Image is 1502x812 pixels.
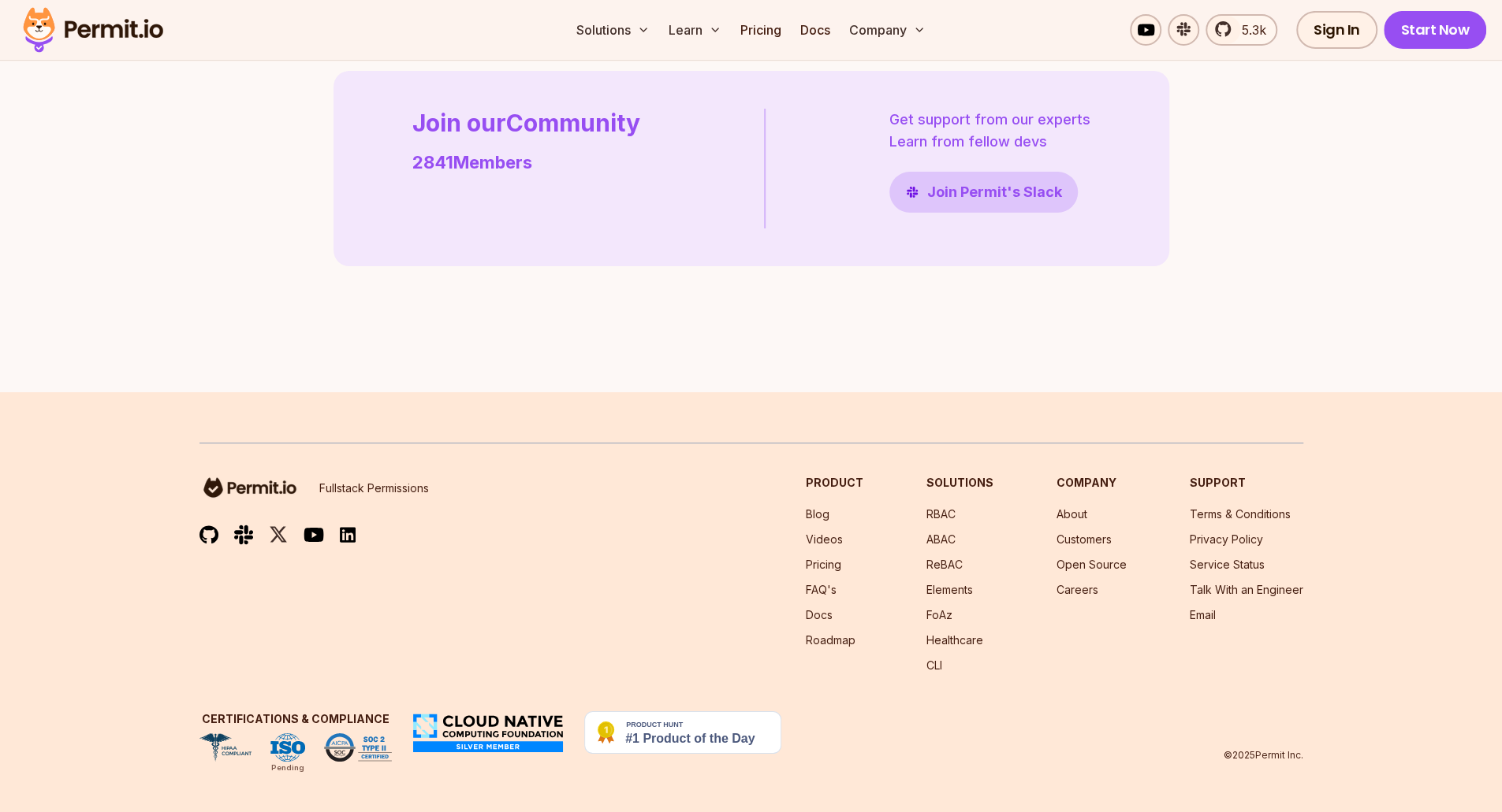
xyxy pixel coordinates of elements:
img: twitter [269,525,288,544]
a: Healthcare [926,633,983,647]
a: Terms & Conditions [1190,507,1291,521]
a: RBAC [926,507,956,521]
h3: Product [806,475,863,491]
a: Privacy Policy [1190,532,1263,546]
a: Docs [806,608,833,621]
span: 5.3k [1232,20,1266,39]
h3: Solutions [926,475,993,491]
button: Company [843,14,932,46]
a: Start Now [1384,11,1487,49]
h3: Company [1057,475,1127,491]
a: FAQ's [806,583,837,596]
a: Sign In [1296,11,1377,49]
a: 5.3k [1206,14,1277,46]
a: CLI [926,658,942,672]
h3: Support [1190,475,1303,491]
a: Email [1190,608,1216,621]
button: Solutions [570,14,656,46]
a: FoAz [926,608,952,621]
a: Roadmap [806,633,855,647]
a: Pricing [734,14,788,46]
p: Get support from our experts Learn from fellow devs [889,109,1090,153]
h2: Join our Community [412,109,640,137]
img: SOC [324,733,392,762]
img: youtube [304,525,324,543]
a: Service Status [1190,558,1265,571]
a: Blog [806,507,829,521]
a: Pricing [806,558,841,571]
img: github [199,525,218,545]
div: Pending [271,762,304,774]
img: Permit logo [16,3,170,57]
a: Customers [1057,532,1112,546]
img: ISO [270,733,305,762]
a: Open Source [1057,558,1127,571]
p: © 2025 Permit Inc. [1224,749,1303,762]
a: Join Permit's Slack [889,172,1078,213]
h3: Certifications & Compliance [199,711,392,727]
a: Videos [806,532,843,546]
button: Learn [662,14,728,46]
p: Fullstack Permissions [319,480,429,496]
img: HIPAA [199,733,252,762]
a: ReBAC [926,558,963,571]
img: logo [199,475,300,500]
a: Docs [794,14,837,46]
img: Permit.io - Never build permissions again | Product Hunt [584,711,781,754]
a: Careers [1057,583,1098,596]
img: slack [234,524,253,545]
a: Talk With an Engineer [1190,583,1303,596]
p: 2841 Members [412,150,640,176]
img: linkedin [340,526,356,544]
a: ABAC [926,532,956,546]
a: Elements [926,583,973,596]
a: About [1057,507,1087,521]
